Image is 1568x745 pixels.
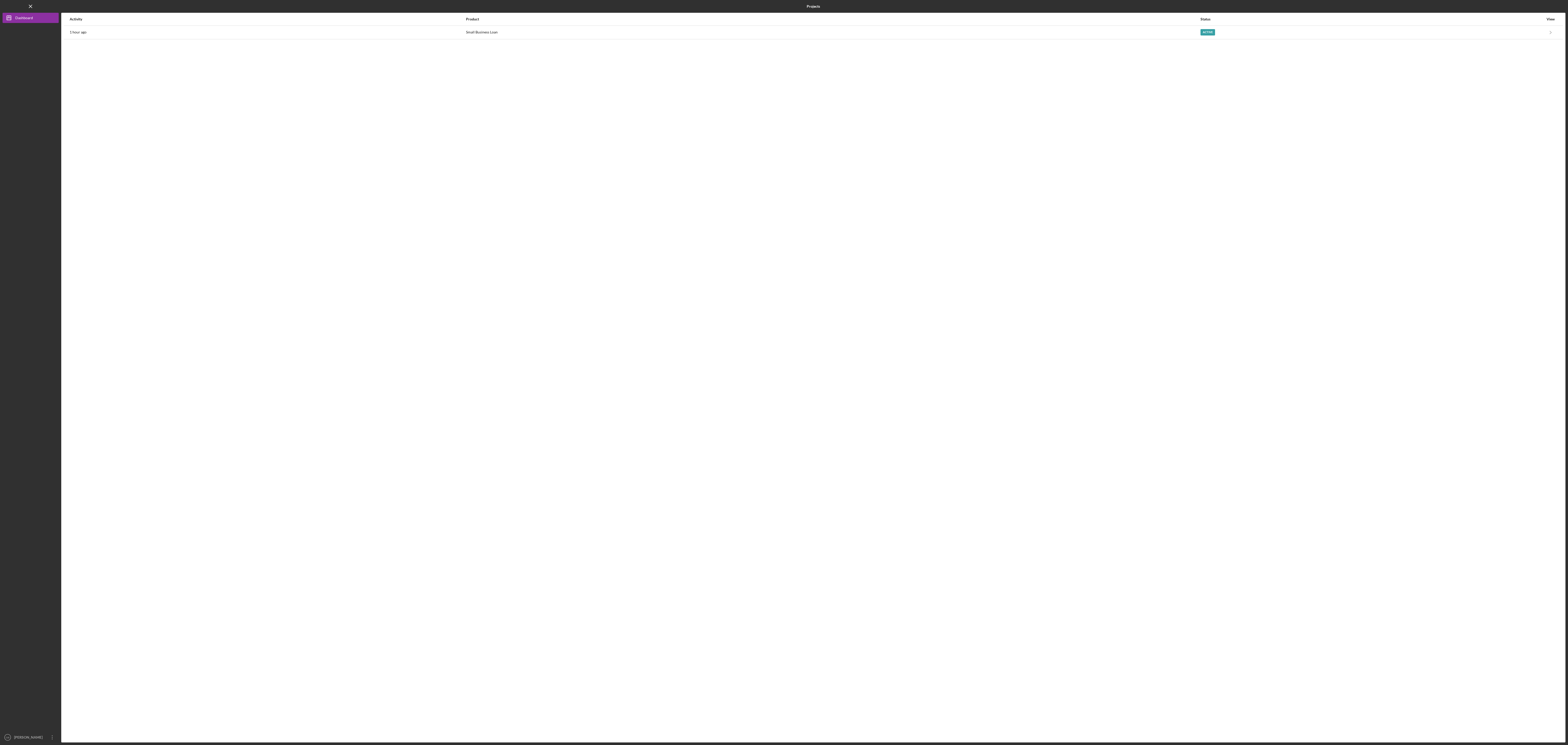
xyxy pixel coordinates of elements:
b: Projects [807,4,820,8]
div: Dashboard [15,13,33,24]
div: Active [1200,29,1215,35]
text: GB [6,736,9,739]
div: Product [466,17,1200,21]
button: GB[PERSON_NAME] [3,732,59,742]
time: 2025-08-15 00:37 [70,30,87,34]
div: Activity [70,17,465,21]
div: Small Business Loan [466,26,1200,39]
button: Dashboard [3,13,59,23]
div: Status [1200,17,1544,21]
div: [PERSON_NAME] [13,732,46,744]
div: View [1544,17,1557,21]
